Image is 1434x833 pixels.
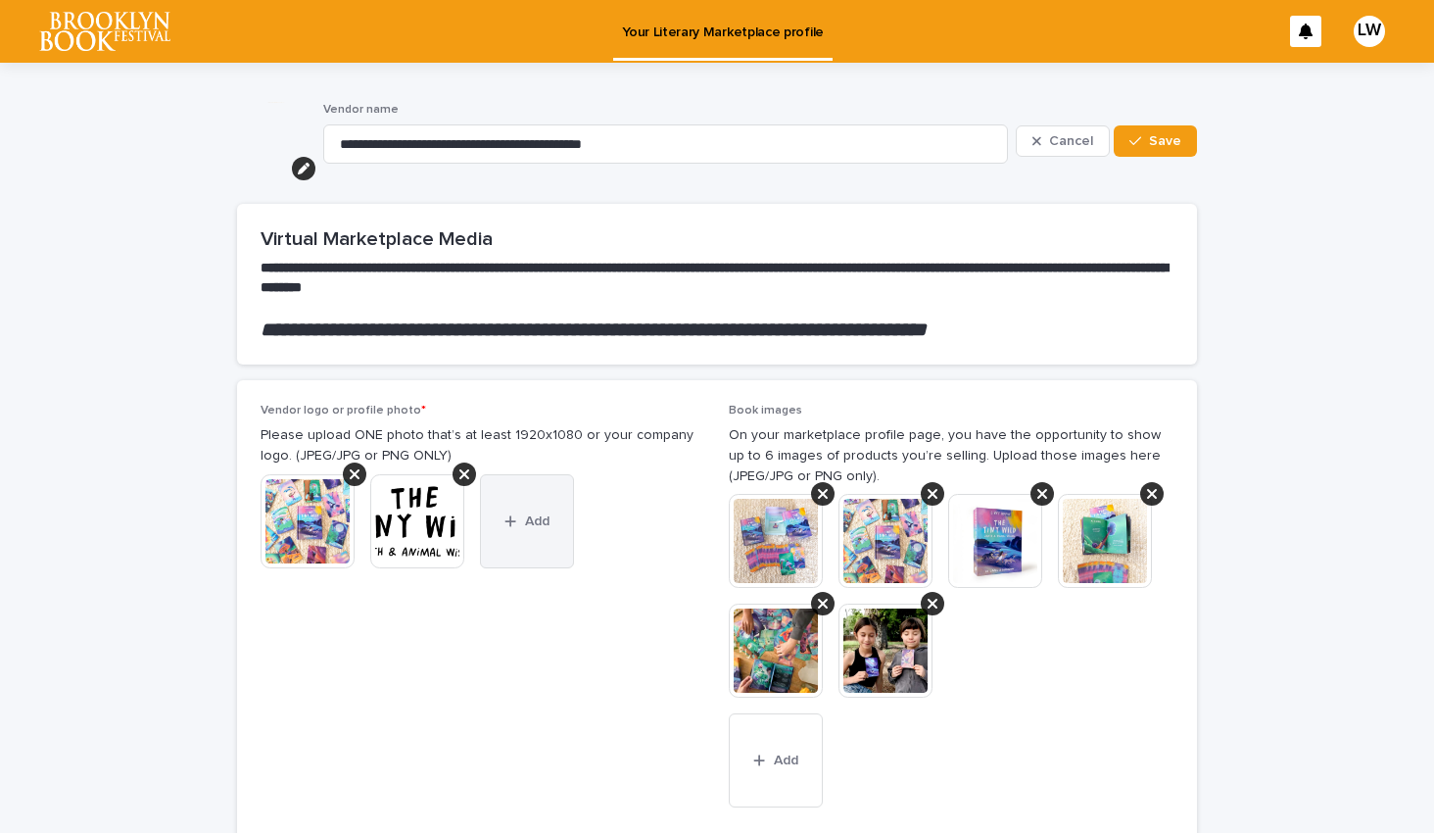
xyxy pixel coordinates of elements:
button: Save [1114,125,1197,157]
button: Cancel [1016,125,1110,157]
span: Vendor name [323,104,399,116]
span: Add [525,514,550,528]
span: Add [774,754,798,767]
h2: Virtual Marketplace Media [261,227,1173,251]
div: LW [1354,16,1385,47]
button: Add [729,713,823,808]
p: On your marketplace profile page, you have the opportunity to show up to 6 images of products you... [729,425,1173,486]
span: Save [1149,134,1181,148]
button: Add [480,474,574,568]
span: Vendor logo or profile photo [261,405,426,416]
span: Cancel [1049,134,1093,148]
span: Book images [729,405,802,416]
img: l65f3yHPToSKODuEVUav [39,12,170,51]
p: Please upload ONE photo that’s at least 1920x1080 or your company logo. (JPEG/JPG or PNG ONLY) [261,425,705,466]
